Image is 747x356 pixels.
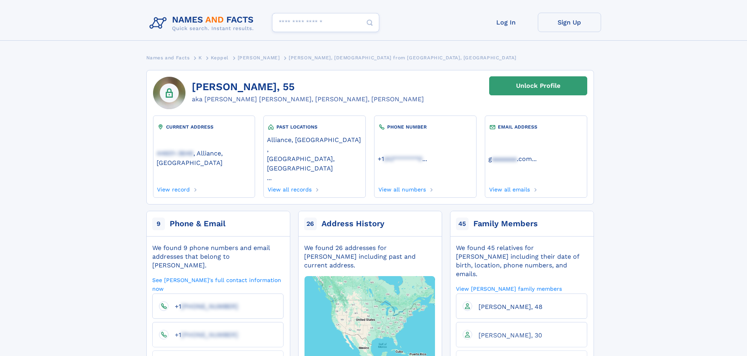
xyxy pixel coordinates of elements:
a: Log In [475,13,538,32]
a: Keppel [211,53,229,62]
span: 9 [152,218,165,230]
a: ... [378,155,473,163]
a: Unlock Profile [489,76,587,95]
a: Sign Up [538,13,601,32]
span: [PERSON_NAME] [238,55,280,61]
div: We found 45 relatives for [PERSON_NAME] including their date of birth, location, phone numbers, a... [456,244,587,278]
a: Alliance, [GEOGRAPHIC_DATA] [267,135,361,144]
input: search input [272,13,379,32]
span: Keppel [211,55,229,61]
span: 45 [456,218,469,230]
div: We found 9 phone numbers and email addresses that belong to [PERSON_NAME]. [152,244,284,270]
span: 26 [304,218,317,230]
a: View all numbers [378,184,426,193]
div: PAST LOCATIONS [267,123,362,131]
a: [PERSON_NAME], 30 [472,331,542,339]
a: View all records [267,184,312,193]
img: Logo Names and Facts [146,13,260,34]
a: View all emails [488,184,530,193]
a: +1[PHONE_NUMBER] [168,302,238,310]
span: [PERSON_NAME], 48 [478,303,543,311]
a: [PERSON_NAME] [238,53,280,62]
a: View [PERSON_NAME] family members [456,285,562,292]
div: aka [PERSON_NAME] [PERSON_NAME], [PERSON_NAME], [PERSON_NAME] [192,95,424,104]
h1: [PERSON_NAME], 55 [192,81,424,93]
span: 44601-3646 [157,150,193,157]
a: View record [157,184,190,193]
div: Phone & Email [170,218,225,229]
a: +1[PHONE_NUMBER] [168,331,238,338]
span: aaaaaaa [492,155,517,163]
a: K [199,53,202,62]
div: We found 26 addresses for [PERSON_NAME] including past and current address. [304,244,435,270]
a: 44601-3646, Alliance, [GEOGRAPHIC_DATA] [157,149,252,167]
div: PHONE NUMBER [378,123,473,131]
div: CURRENT ADDRESS [157,123,252,131]
a: gaaaaaaa.com [488,154,532,163]
a: [GEOGRAPHIC_DATA], [GEOGRAPHIC_DATA] [267,154,362,172]
a: ... [267,174,362,182]
span: [PHONE_NUMBER] [181,331,238,339]
span: [PERSON_NAME], 30 [478,331,542,339]
div: Unlock Profile [516,77,560,95]
a: [PERSON_NAME], 48 [472,303,543,310]
div: , [267,131,362,184]
button: Search Button [360,13,379,32]
span: [PERSON_NAME], [DEMOGRAPHIC_DATA] from [GEOGRAPHIC_DATA], [GEOGRAPHIC_DATA] [289,55,516,61]
span: [PHONE_NUMBER] [181,303,238,310]
a: See [PERSON_NAME]'s full contact information now [152,276,284,292]
a: ... [488,155,583,163]
div: EMAIL ADDRESS [488,123,583,131]
div: Address History [321,218,384,229]
span: K [199,55,202,61]
div: Family Members [473,218,538,229]
a: Names and Facts [146,53,190,62]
